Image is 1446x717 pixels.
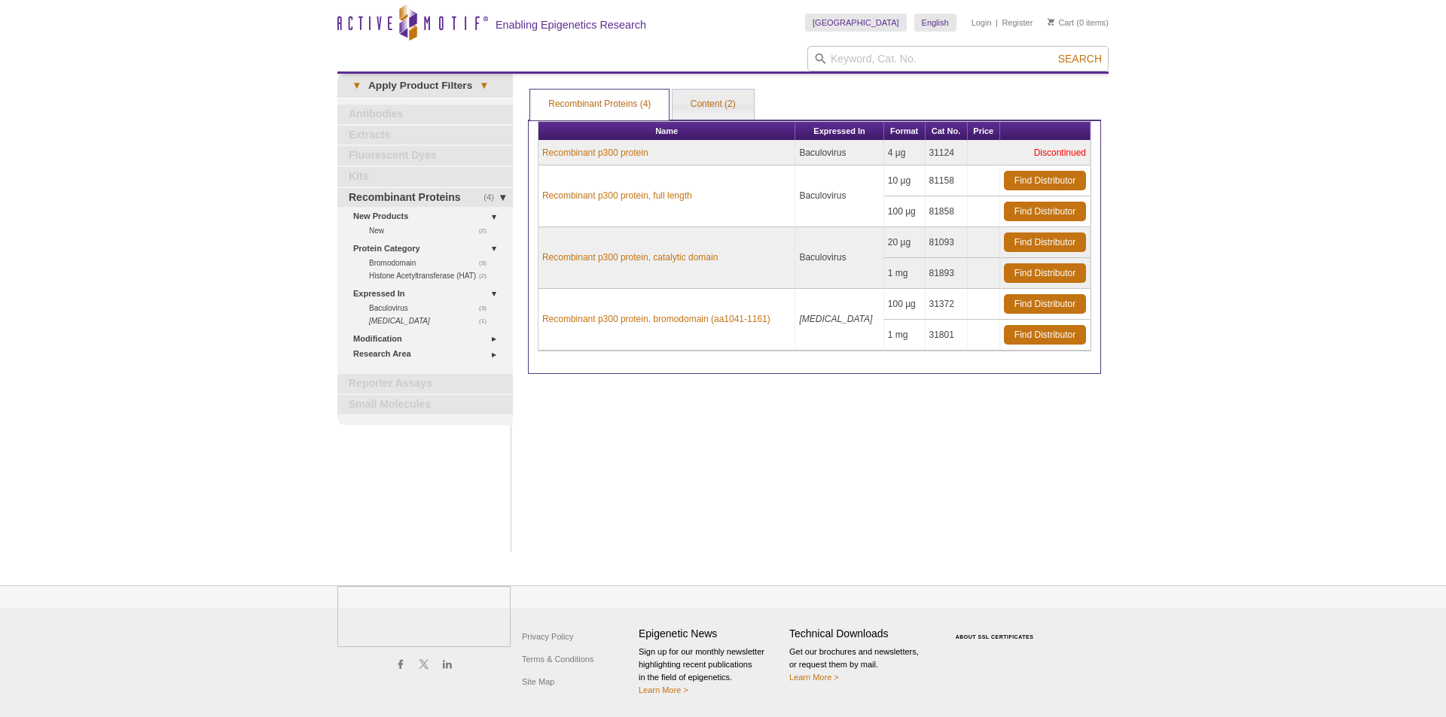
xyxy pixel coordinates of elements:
[795,141,883,166] td: Baculovirus
[353,208,504,224] a: New Products
[639,627,782,640] h4: Epigenetic News
[1002,17,1033,28] a: Register
[795,122,883,141] th: Expressed In
[884,141,926,166] td: 4 µg
[542,312,770,326] a: Recombinant p300 protein, bromodomain (aa1041-1161)
[518,670,558,693] a: Site Map
[337,74,513,98] a: ▾Apply Product Filters▾
[542,146,648,160] a: Recombinant p300 protein
[369,314,495,327] a: (1) [MEDICAL_DATA]
[956,634,1034,640] a: ABOUT SSL CERTIFICATES
[337,146,513,166] a: Fluorescent Dyes
[807,46,1109,71] input: Keyword, Cat. No.
[479,314,495,327] span: (1)
[484,188,502,208] span: (4)
[369,302,495,314] a: (3)Baculovirus
[479,269,495,282] span: (2)
[795,166,883,227] td: Baculovirus
[479,224,495,237] span: (2)
[639,685,688,694] a: Learn More >
[884,289,926,320] td: 100 µg
[972,17,992,28] a: Login
[926,141,968,166] td: 31124
[479,302,495,314] span: (3)
[968,141,1091,166] td: Discontinued
[926,196,968,227] td: 81858
[353,346,504,362] a: Research Area
[1048,17,1074,28] a: Cart
[1004,171,1086,190] a: Find Distributor
[914,14,956,32] a: English
[353,241,504,257] a: Protein Category
[518,625,577,648] a: Privacy Policy
[337,105,513,124] a: Antibodies
[884,227,926,258] td: 20 µg
[337,188,513,208] a: (4)Recombinant Proteins
[789,646,932,684] p: Get our brochures and newsletters, or request them by mail.
[1004,325,1086,345] a: Find Distributor
[530,90,669,120] a: Recombinant Proteins (4)
[369,257,495,269] a: (3)Bromodomain
[1048,14,1109,32] li: (0 items)
[369,224,495,237] a: (2)New
[1004,294,1086,314] a: Find Distributor
[940,612,1053,646] table: Click to Verify - This site chose Symantec SSL for secure e-commerce and confidential communicati...
[353,286,504,302] a: Expressed In
[673,90,754,120] a: Content (2)
[472,79,496,93] span: ▾
[996,14,998,32] li: |
[337,126,513,145] a: Extracts
[518,648,597,670] a: Terms & Conditions
[789,627,932,640] h4: Technical Downloads
[926,122,968,141] th: Cat No.
[1054,52,1106,65] button: Search
[1048,18,1054,26] img: Your Cart
[496,18,646,32] h2: Enabling Epigenetics Research
[795,227,883,289] td: Baculovirus
[1058,53,1102,65] span: Search
[369,269,495,282] a: (2)Histone Acetyltransferase (HAT)
[337,374,513,393] a: Reporter Assays
[799,314,872,324] i: [MEDICAL_DATA]
[884,122,926,141] th: Format
[337,395,513,415] a: Small Molecules
[337,586,511,647] img: Active Motif,
[926,227,968,258] td: 81093
[1004,202,1086,221] a: Find Distributor
[1004,232,1086,252] a: Find Distributor
[884,196,926,227] td: 100 µg
[926,320,968,351] td: 31801
[369,317,430,325] i: [MEDICAL_DATA]
[345,79,368,93] span: ▾
[789,673,839,682] a: Learn More >
[884,320,926,351] td: 1 mg
[538,122,796,141] th: Name
[805,14,907,32] a: [GEOGRAPHIC_DATA]
[926,258,968,289] td: 81893
[884,166,926,196] td: 10 µg
[542,251,718,264] a: Recombinant p300 protein, catalytic domain
[1004,263,1086,283] a: Find Distributor
[884,258,926,289] td: 1 mg
[542,189,692,202] a: Recombinant p300 protein, full length
[968,122,1000,141] th: Price
[639,646,782,697] p: Sign up for our monthly newsletter highlighting recent publications in the field of epigenetics.
[479,257,495,269] span: (3)
[926,289,968,320] td: 31372
[337,167,513,187] a: Kits
[926,166,968,196] td: 81158
[353,331,504,347] a: Modification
